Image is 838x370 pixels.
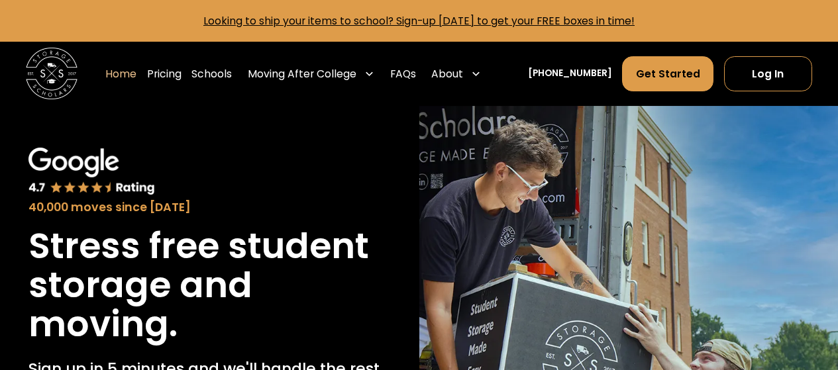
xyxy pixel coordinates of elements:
[426,56,486,92] div: About
[105,56,136,92] a: Home
[191,56,232,92] a: Schools
[26,48,78,99] img: Storage Scholars main logo
[248,66,356,81] div: Moving After College
[28,199,391,216] div: 40,000 moves since [DATE]
[622,56,713,91] a: Get Started
[203,14,635,28] a: Looking to ship your items to school? Sign-up [DATE] to get your FREE boxes in time!
[26,48,78,99] a: home
[28,148,156,196] img: Google 4.7 star rating
[390,56,416,92] a: FAQs
[242,56,380,92] div: Moving After College
[147,56,182,92] a: Pricing
[431,66,463,81] div: About
[528,67,612,81] a: [PHONE_NUMBER]
[724,56,812,91] a: Log In
[28,226,391,344] h1: Stress free student storage and moving.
